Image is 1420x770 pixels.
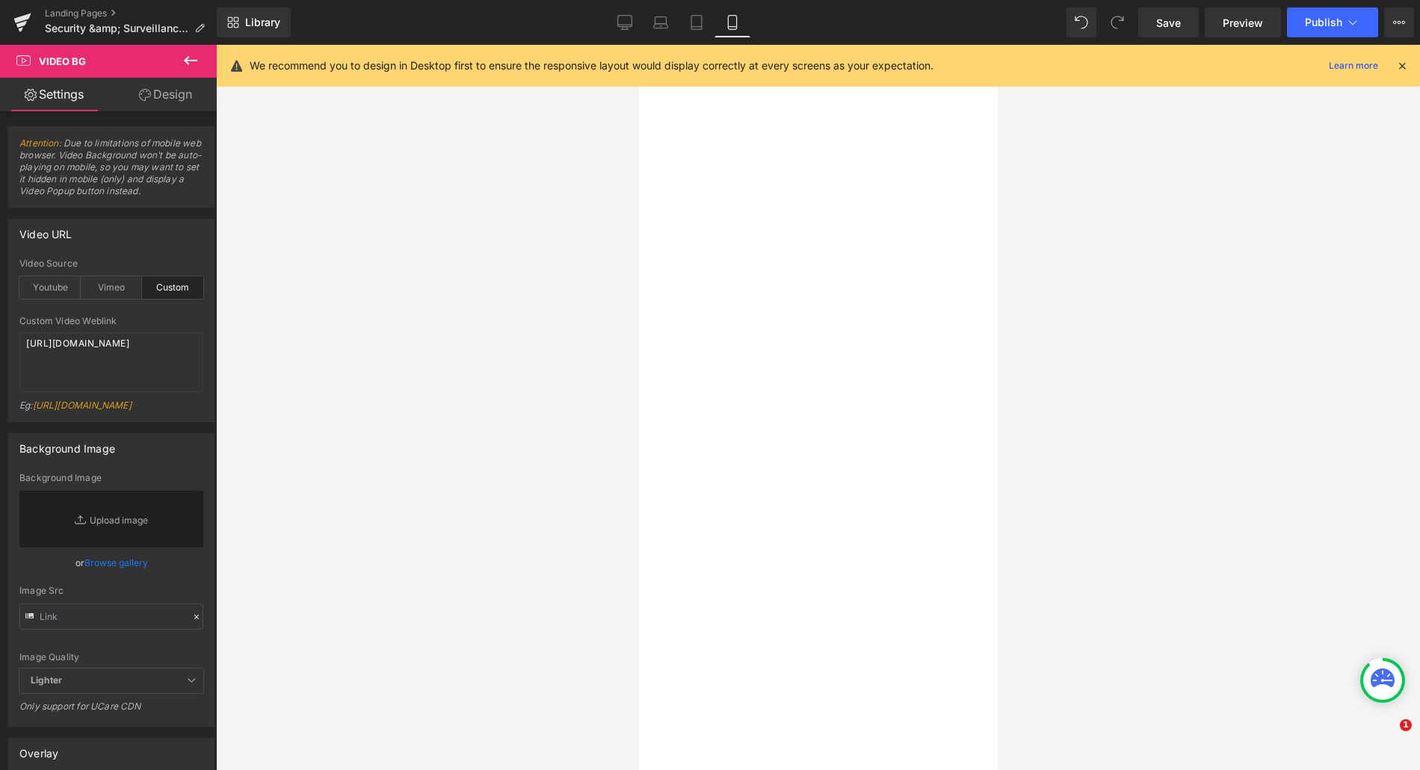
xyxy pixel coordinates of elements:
div: Only support for UCare CDN [19,701,203,722]
div: Custom Video Weblink [19,316,203,326]
div: Background Image [19,434,115,455]
div: Overlay [19,739,58,760]
iframe: Intercom live chat [1369,719,1405,755]
a: Design [111,78,220,111]
input: Link [19,603,203,630]
a: Tablet [679,7,714,37]
a: Landing Pages [45,7,217,19]
div: Youtube [19,276,81,299]
button: Publish [1287,7,1378,37]
button: Redo [1102,7,1132,37]
div: Background Image [19,473,203,483]
div: Image Src [19,586,203,596]
div: Video URL [19,220,72,240]
span: Video Bg [39,55,86,67]
a: Preview [1205,7,1281,37]
a: Attention [19,137,59,149]
div: Video Source [19,258,203,269]
span: Preview [1223,15,1263,31]
div: or [19,555,203,571]
span: : Due to limitations of mobile web browser. Video Background won't be auto-playing on mobile, so ... [19,137,203,207]
b: Lighter [31,674,62,686]
a: Browse gallery [84,550,148,576]
span: Publish [1305,16,1342,28]
div: Vimeo [81,276,142,299]
div: Image Quality [19,652,203,662]
a: Learn more [1323,57,1384,75]
span: Library [245,16,280,29]
a: Desktop [607,7,643,37]
button: Undo [1066,7,1096,37]
span: Save [1156,15,1181,31]
a: Mobile [714,7,750,37]
span: 1 [1400,719,1412,731]
div: Custom [142,276,203,299]
p: We recommend you to design in Desktop first to ensure the responsive layout would display correct... [250,58,933,74]
a: New Library [217,7,291,37]
a: Laptop [643,7,679,37]
div: Eg: [19,400,203,421]
span: Security &amp; Surveillance for Fleet Vehicles [45,22,188,34]
button: More [1384,7,1414,37]
a: [URL][DOMAIN_NAME] [33,400,132,411]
